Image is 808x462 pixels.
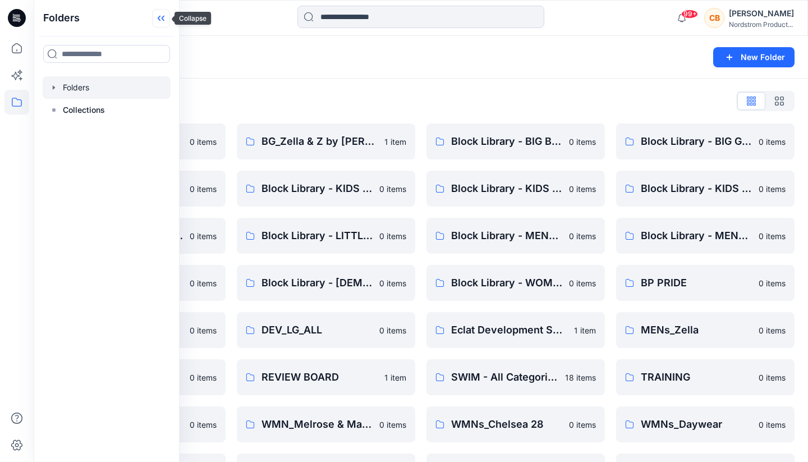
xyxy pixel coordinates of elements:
[641,275,752,291] p: BP PRIDE
[704,8,724,28] div: CB
[451,181,562,196] p: Block Library - KIDS SLEEPWEAR ALL SIZES
[569,183,596,195] p: 0 items
[237,406,415,442] a: WMN_Melrose & Market0 items
[616,123,795,159] a: Block Library - BIG GIRLS0 items
[63,103,105,117] p: Collections
[759,277,786,289] p: 0 items
[759,419,786,431] p: 0 items
[426,218,605,254] a: Block Library - MENS ACTIVE & SPORTSWEAR0 items
[190,324,217,336] p: 0 items
[384,372,406,383] p: 1 item
[616,359,795,395] a: TRAINING0 items
[261,275,373,291] p: Block Library - [DEMOGRAPHIC_DATA] MENS - MISSY
[641,322,752,338] p: MENs_Zella
[616,218,795,254] a: Block Library - MENS SLEEP & UNDERWEAR0 items
[641,417,752,432] p: WMNs_Daywear
[641,181,752,196] p: Block Library - KIDS UNDERWEAR ALL SIZES
[190,419,217,431] p: 0 items
[451,322,567,338] p: Eclat Development Seasons
[190,372,217,383] p: 0 items
[759,136,786,148] p: 0 items
[759,324,786,336] p: 0 items
[426,312,605,348] a: Eclat Development Seasons1 item
[729,7,794,20] div: [PERSON_NAME]
[451,369,558,385] p: SWIM - All Categories
[569,277,596,289] p: 0 items
[261,322,373,338] p: DEV_LG_ALL
[569,230,596,242] p: 0 items
[379,419,406,431] p: 0 items
[681,10,698,19] span: 99+
[379,324,406,336] p: 0 items
[616,171,795,207] a: Block Library - KIDS UNDERWEAR ALL SIZES0 items
[237,123,415,159] a: BG_Zella & Z by [PERSON_NAME]1 item
[261,181,373,196] p: Block Library - KIDS CPSC
[641,228,752,244] p: Block Library - MENS SLEEP & UNDERWEAR
[379,183,406,195] p: 0 items
[190,136,217,148] p: 0 items
[384,136,406,148] p: 1 item
[565,372,596,383] p: 18 items
[451,275,562,291] p: Block Library - WOMENS
[190,277,217,289] p: 0 items
[759,372,786,383] p: 0 items
[759,230,786,242] p: 0 items
[261,228,373,244] p: Block Library - LITTLE GIRLS
[616,312,795,348] a: MENs_Zella0 items
[379,230,406,242] p: 0 items
[237,312,415,348] a: DEV_LG_ALL0 items
[237,359,415,395] a: REVIEW BOARD1 item
[237,265,415,301] a: Block Library - [DEMOGRAPHIC_DATA] MENS - MISSY0 items
[237,218,415,254] a: Block Library - LITTLE GIRLS0 items
[426,265,605,301] a: Block Library - WOMENS0 items
[759,183,786,195] p: 0 items
[451,134,562,149] p: Block Library - BIG BOYS
[713,47,795,67] button: New Folder
[451,417,562,432] p: WMNs_Chelsea 28
[237,171,415,207] a: Block Library - KIDS CPSC0 items
[426,171,605,207] a: Block Library - KIDS SLEEPWEAR ALL SIZES0 items
[451,228,562,244] p: Block Library - MENS ACTIVE & SPORTSWEAR
[569,419,596,431] p: 0 items
[190,230,217,242] p: 0 items
[616,406,795,442] a: WMNs_Daywear0 items
[574,324,596,336] p: 1 item
[426,359,605,395] a: SWIM - All Categories18 items
[426,123,605,159] a: Block Library - BIG BOYS0 items
[261,134,378,149] p: BG_Zella & Z by [PERSON_NAME]
[379,277,406,289] p: 0 items
[641,369,752,385] p: TRAINING
[569,136,596,148] p: 0 items
[616,265,795,301] a: BP PRIDE0 items
[426,406,605,442] a: WMNs_Chelsea 280 items
[190,183,217,195] p: 0 items
[641,134,752,149] p: Block Library - BIG GIRLS
[261,369,378,385] p: REVIEW BOARD
[729,20,794,29] div: Nordstrom Product...
[261,417,373,432] p: WMN_Melrose & Market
